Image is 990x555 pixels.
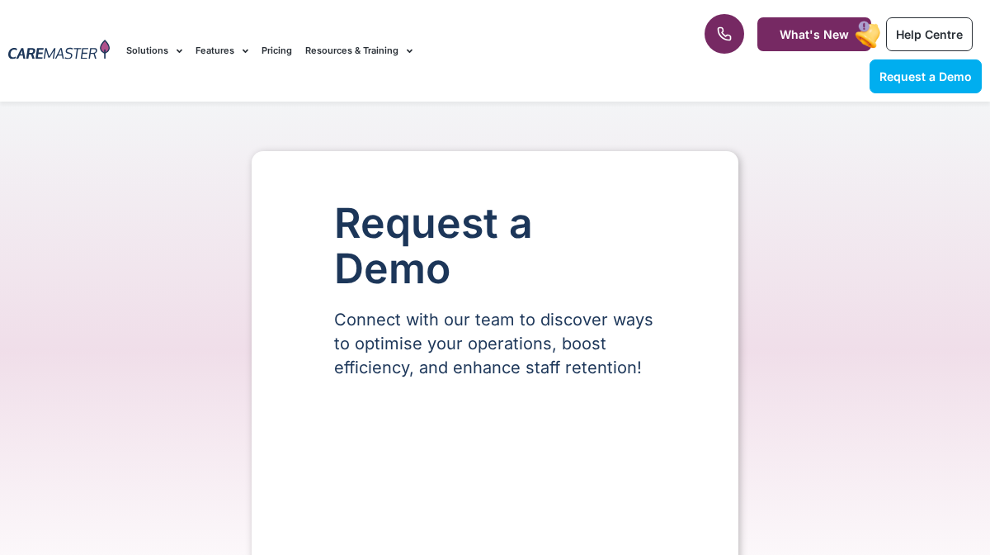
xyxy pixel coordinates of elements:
a: Request a Demo [870,59,982,93]
a: Features [196,23,248,78]
a: Help Centre [886,17,973,51]
a: Pricing [262,23,292,78]
span: Help Centre [896,27,963,41]
nav: Menu [126,23,631,78]
a: What's New [757,17,871,51]
p: Connect with our team to discover ways to optimise your operations, boost efficiency, and enhance... [334,308,656,380]
iframe: Form 0 [334,408,656,532]
a: Solutions [126,23,182,78]
a: Resources & Training [305,23,412,78]
span: Request a Demo [879,69,972,83]
span: What's New [780,27,849,41]
img: CareMaster Logo [8,40,110,62]
h1: Request a Demo [334,201,656,292]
